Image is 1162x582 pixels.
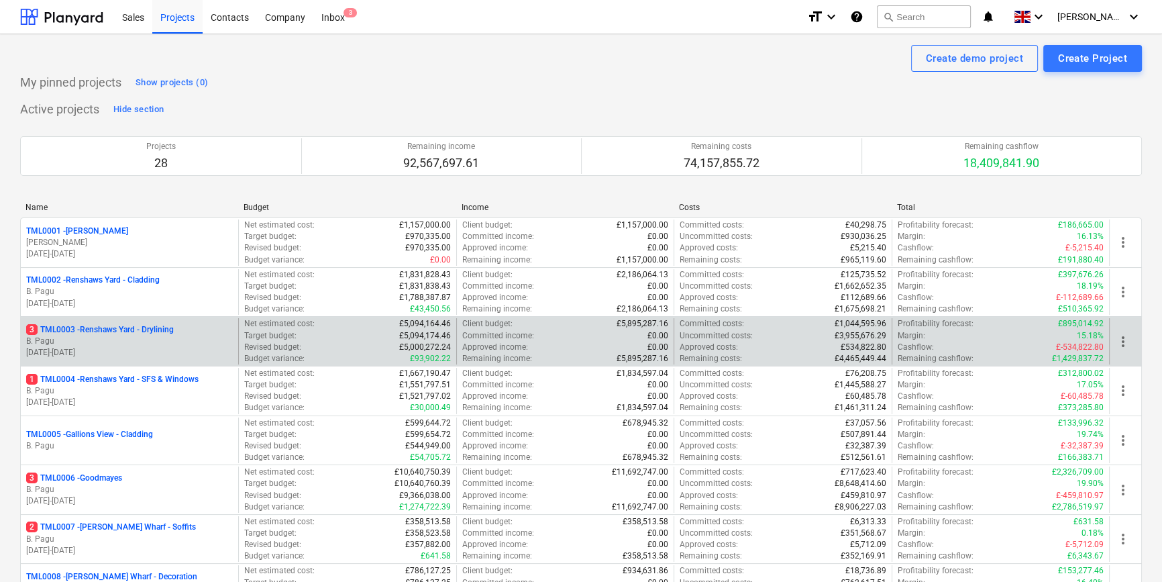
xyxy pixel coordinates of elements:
[399,501,451,513] p: £1,274,722.39
[898,220,973,231] p: Profitability forecast :
[244,342,301,353] p: Revised budget :
[680,452,742,463] p: Remaining costs :
[26,237,233,248] p: [PERSON_NAME]
[1115,284,1131,300] span: more_vert
[462,254,532,266] p: Remaining income :
[462,303,532,315] p: Remaining income :
[835,478,886,489] p: £8,648,414.60
[1056,292,1104,303] p: £-112,689.66
[462,452,532,463] p: Remaining income :
[647,231,668,242] p: £0.00
[403,155,479,171] p: 92,567,697.61
[617,353,668,365] p: £5,895,287.16
[647,330,668,342] p: £0.00
[462,330,534,342] p: Committed income :
[898,418,973,429] p: Profitability forecast :
[146,155,176,171] p: 28
[680,528,753,539] p: Uncommitted costs :
[680,330,753,342] p: Uncommitted costs :
[617,254,668,266] p: £1,157,000.00
[1077,379,1104,391] p: 17.05%
[1058,303,1104,315] p: £510,365.92
[898,490,934,501] p: Cashflow :
[244,254,305,266] p: Budget variance :
[462,281,534,292] p: Committed income :
[405,440,451,452] p: £544,949.00
[680,342,738,353] p: Approved costs :
[623,516,668,528] p: £358,513.58
[462,490,528,501] p: Approved income :
[850,242,886,254] p: £5,215.40
[647,539,668,550] p: £0.00
[113,102,164,117] div: Hide section
[898,539,934,550] p: Cashflow :
[25,203,233,212] div: Name
[680,318,744,330] p: Committed costs :
[462,342,528,353] p: Approved income :
[399,281,451,292] p: £1,831,838.43
[132,72,211,93] button: Show projects (0)
[850,516,886,528] p: £6,313.33
[1058,402,1104,414] p: £373,285.80
[647,242,668,254] p: £0.00
[110,99,167,120] button: Hide section
[835,303,886,315] p: £1,675,698.21
[680,292,738,303] p: Approved costs :
[680,269,744,281] p: Committed costs :
[462,539,528,550] p: Approved income :
[244,402,305,414] p: Budget variance :
[926,50,1023,67] div: Create demo project
[462,418,513,429] p: Client budget :
[898,467,973,478] p: Profitability forecast :
[410,402,451,414] p: £30,000.49
[462,429,534,440] p: Committed income :
[399,368,451,379] p: £1,667,190.47
[647,342,668,353] p: £0.00
[462,501,532,513] p: Remaining income :
[20,75,121,91] p: My pinned projects
[680,402,742,414] p: Remaining costs :
[898,550,973,562] p: Remaining cashflow :
[462,391,528,402] p: Approved income :
[898,254,973,266] p: Remaining cashflow :
[394,467,451,478] p: £10,640,750.39
[244,516,315,528] p: Net estimated cost :
[26,324,38,335] span: 3
[136,75,208,91] div: Show projects (0)
[1081,528,1104,539] p: 0.18%
[680,478,753,489] p: Uncommitted costs :
[421,550,451,562] p: £641.58
[850,539,886,550] p: £5,712.09
[1115,482,1131,498] span: more_vert
[617,402,668,414] p: £1,834,597.04
[1077,231,1104,242] p: 16.13%
[647,292,668,303] p: £0.00
[462,292,528,303] p: Approved income :
[462,528,534,539] p: Committed income :
[462,242,528,254] p: Approved income :
[26,286,233,297] p: B. Pagu
[462,368,513,379] p: Client budget :
[680,550,742,562] p: Remaining costs :
[680,539,738,550] p: Approved costs :
[835,318,886,330] p: £1,044,595.96
[647,429,668,440] p: £0.00
[845,220,886,231] p: £40,298.75
[394,478,451,489] p: £10,640,760.39
[841,254,886,266] p: £965,119.60
[841,467,886,478] p: £717,623.40
[680,242,738,254] p: Approved costs :
[26,473,233,507] div: 3TML0006 -GoodmayesB. Pagu[DATE]-[DATE]
[244,418,315,429] p: Net estimated cost :
[1052,353,1104,365] p: £1,429,837.72
[244,379,297,391] p: Target budget :
[841,528,886,539] p: £351,568.67
[244,303,305,315] p: Budget variance :
[680,281,753,292] p: Uncommitted costs :
[841,490,886,501] p: £459,810.97
[26,484,233,495] p: B. Pagu
[244,440,301,452] p: Revised budget :
[617,303,668,315] p: £2,186,064.13
[405,539,451,550] p: £357,882.00
[244,269,315,281] p: Net estimated cost :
